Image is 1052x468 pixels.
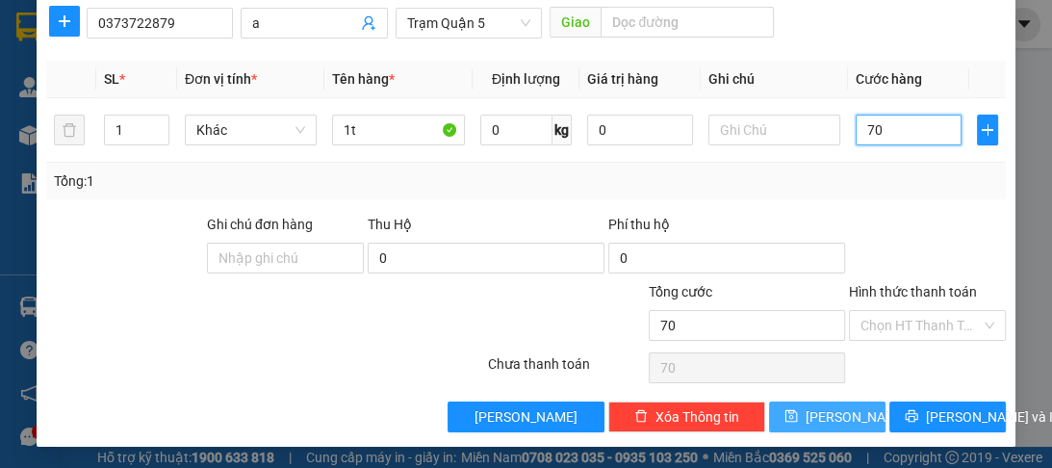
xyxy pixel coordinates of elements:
input: Dọc đường [601,7,774,38]
span: Đơn vị tính [185,71,257,87]
input: 0 [587,115,693,145]
span: Giá trị hàng [587,71,658,87]
th: Ghi chú [701,61,848,98]
span: kg [552,115,572,145]
button: delete [54,115,85,145]
span: Cước hàng [856,71,922,87]
div: Chưa thanh toán [486,353,647,387]
span: [PERSON_NAME] [806,406,909,428]
span: Định lượng [492,71,560,87]
button: save[PERSON_NAME] [769,402,885,432]
span: Khác [196,116,305,144]
span: plus [50,13,79,29]
span: plus [978,122,997,138]
span: Tổng cước [649,284,712,299]
span: printer [905,409,918,425]
div: Tổng: 1 [54,170,408,192]
button: plus [977,115,998,145]
input: VD: Bàn, Ghế [332,115,464,145]
span: user-add [361,15,376,31]
span: save [784,409,798,425]
input: Ghi Chú [708,115,840,145]
button: printer[PERSON_NAME] và In [889,402,1006,432]
span: delete [634,409,648,425]
span: [PERSON_NAME] [475,406,577,428]
label: Ghi chú đơn hàng [207,217,313,232]
span: Thu Hộ [368,217,412,232]
span: Giao [550,7,601,38]
label: Hình thức thanh toán [849,284,977,299]
span: SL [104,71,119,87]
input: Ghi chú đơn hàng [207,243,364,273]
button: [PERSON_NAME] [448,402,604,432]
span: Tên hàng [332,71,395,87]
span: Trạm Quận 5 [407,9,530,38]
button: deleteXóa Thông tin [608,402,765,432]
button: plus [49,6,80,37]
div: Phí thu hộ [608,214,845,243]
span: Xóa Thông tin [655,406,739,428]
